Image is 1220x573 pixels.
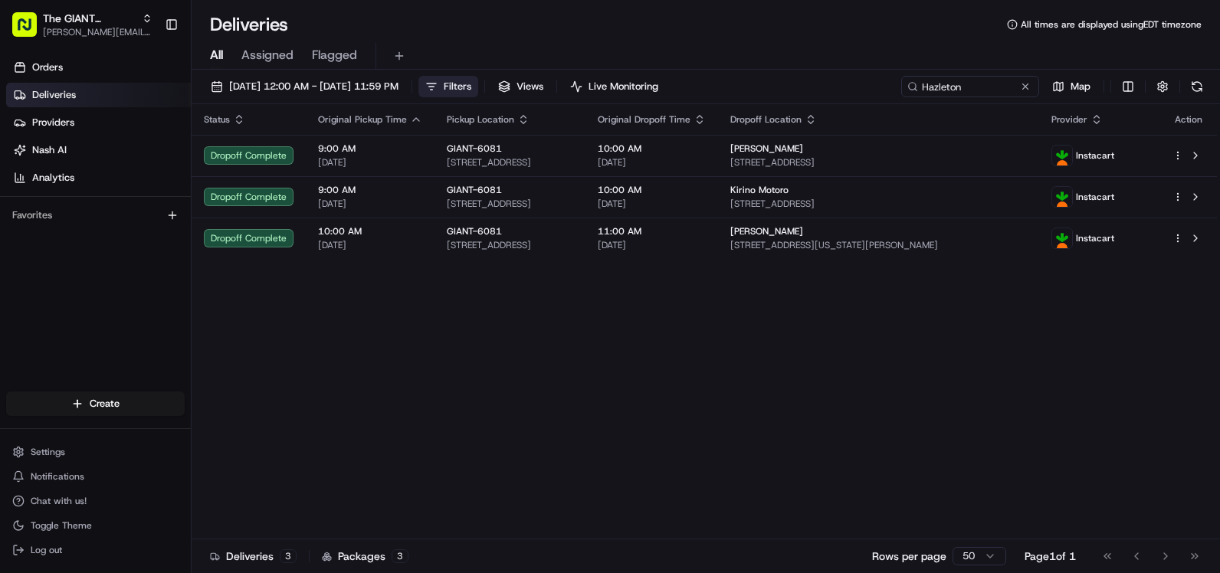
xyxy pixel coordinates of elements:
span: [STREET_ADDRESS] [447,239,573,251]
span: [STREET_ADDRESS] [447,198,573,210]
button: Filters [418,76,478,97]
button: The GIANT Company[PERSON_NAME][EMAIL_ADDRESS][PERSON_NAME][DOMAIN_NAME] [6,6,159,43]
span: Instacart [1076,149,1114,162]
span: All times are displayed using EDT timezone [1021,18,1202,31]
button: Create [6,391,185,416]
div: Action [1172,113,1205,126]
span: GIANT-6081 [447,142,502,155]
span: 10:00 AM [598,184,706,196]
button: Start new chat [261,151,279,169]
span: [PERSON_NAME] [730,142,803,155]
span: Deliveries [32,88,76,102]
img: profile_instacart_ahold_partner.png [1052,228,1072,248]
span: 11:00 AM [598,225,706,237]
span: [STREET_ADDRESS][US_STATE][PERSON_NAME] [730,239,1028,251]
div: 3 [280,549,297,563]
div: Deliveries [210,548,297,564]
span: Map [1071,80,1090,93]
span: GIANT-6081 [447,184,502,196]
div: 📗 [15,224,28,236]
span: Instacart [1076,191,1114,203]
span: Notifications [31,470,84,483]
span: [STREET_ADDRESS] [447,156,573,169]
button: [PERSON_NAME][EMAIL_ADDRESS][PERSON_NAME][DOMAIN_NAME] [43,26,152,38]
span: Providers [32,116,74,129]
span: Flagged [312,46,357,64]
div: Favorites [6,203,185,228]
a: Orders [6,55,191,80]
span: [DATE] [318,156,422,169]
span: Original Pickup Time [318,113,407,126]
span: All [210,46,223,64]
span: Toggle Theme [31,519,92,532]
div: Start new chat [52,146,251,162]
span: Filters [444,80,471,93]
span: Pickup Location [447,113,514,126]
span: Chat with us! [31,495,87,507]
span: Settings [31,446,65,458]
a: Analytics [6,165,191,190]
span: 10:00 AM [318,225,422,237]
span: [DATE] [598,239,706,251]
span: [DATE] [598,198,706,210]
span: Create [90,397,120,411]
span: 9:00 AM [318,142,422,155]
span: Views [517,80,543,93]
button: Chat with us! [6,490,185,512]
a: Nash AI [6,138,191,162]
span: 9:00 AM [318,184,422,196]
input: Type to search [901,76,1039,97]
p: Rows per page [872,548,946,564]
button: Views [491,76,550,97]
span: Dropoff Location [730,113,802,126]
span: Status [204,113,230,126]
button: Live Monitoring [563,76,665,97]
span: Instacart [1076,232,1114,244]
span: Kirino Motoro [730,184,789,196]
div: 3 [392,549,408,563]
span: Knowledge Base [31,222,117,237]
span: Original Dropoff Time [598,113,690,126]
button: Notifications [6,466,185,487]
span: API Documentation [145,222,246,237]
span: [DATE] [318,198,422,210]
span: [DATE] 12:00 AM - [DATE] 11:59 PM [229,80,398,93]
span: Assigned [241,46,294,64]
span: Pylon [152,260,185,271]
span: [DATE] [318,239,422,251]
button: Settings [6,441,185,463]
span: [STREET_ADDRESS] [730,156,1028,169]
span: Orders [32,61,63,74]
a: 💻API Documentation [123,216,252,244]
div: We're available if you need us! [52,162,194,174]
input: Clear [40,99,253,115]
span: [PERSON_NAME] [730,225,803,237]
div: 💻 [130,224,142,236]
p: Welcome 👋 [15,61,279,86]
span: Log out [31,544,62,556]
span: Live Monitoring [589,80,658,93]
img: profile_instacart_ahold_partner.png [1052,146,1072,165]
span: [STREET_ADDRESS] [730,198,1028,210]
img: Nash [15,15,46,46]
a: 📗Knowledge Base [9,216,123,244]
button: The GIANT Company [43,11,136,26]
button: Refresh [1186,76,1208,97]
span: Nash AI [32,143,67,157]
div: Packages [322,548,408,564]
button: Map [1045,76,1097,97]
a: Deliveries [6,83,191,107]
img: 1736555255976-a54dd68f-1ca7-489b-9aae-adbdc363a1c4 [15,146,43,174]
button: Toggle Theme [6,515,185,536]
span: 10:00 AM [598,142,706,155]
span: GIANT-6081 [447,225,502,237]
div: Page 1 of 1 [1025,548,1076,564]
button: Log out [6,539,185,561]
a: Powered byPylon [108,259,185,271]
a: Providers [6,110,191,135]
span: Analytics [32,171,74,185]
button: [DATE] 12:00 AM - [DATE] 11:59 PM [204,76,405,97]
span: Provider [1051,113,1087,126]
